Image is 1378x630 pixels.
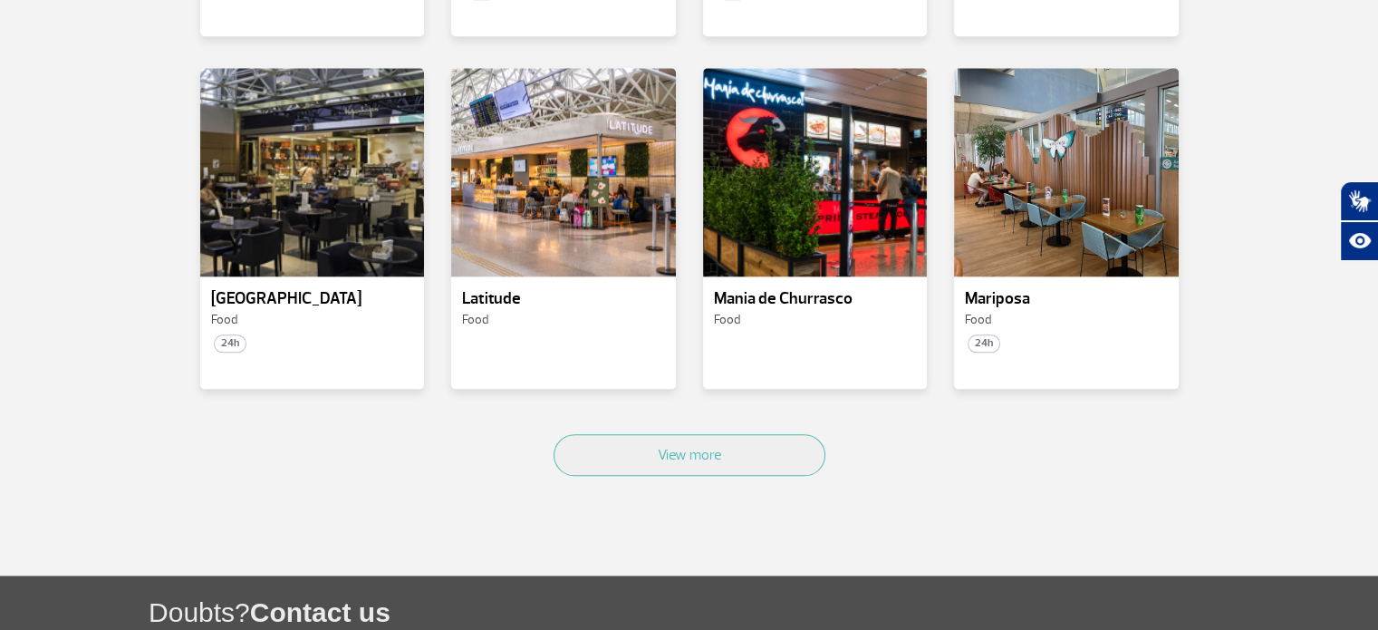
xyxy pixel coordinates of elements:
[1340,181,1378,261] div: Plugin de acessibilidade da Hand Talk.
[968,334,1000,353] span: 24h
[250,597,390,627] span: Contact us
[214,334,246,353] span: 24h
[462,312,488,327] span: Food
[211,290,414,308] p: [GEOGRAPHIC_DATA]
[211,312,237,327] span: Food
[714,312,740,327] span: Food
[462,290,665,308] p: Latitude
[965,312,991,327] span: Food
[554,434,825,476] button: View more
[1340,181,1378,221] button: Abrir tradutor de língua de sinais.
[714,290,917,308] p: Mania de Churrasco
[965,290,1168,308] p: Mariposa
[1340,221,1378,261] button: Abrir recursos assistivos.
